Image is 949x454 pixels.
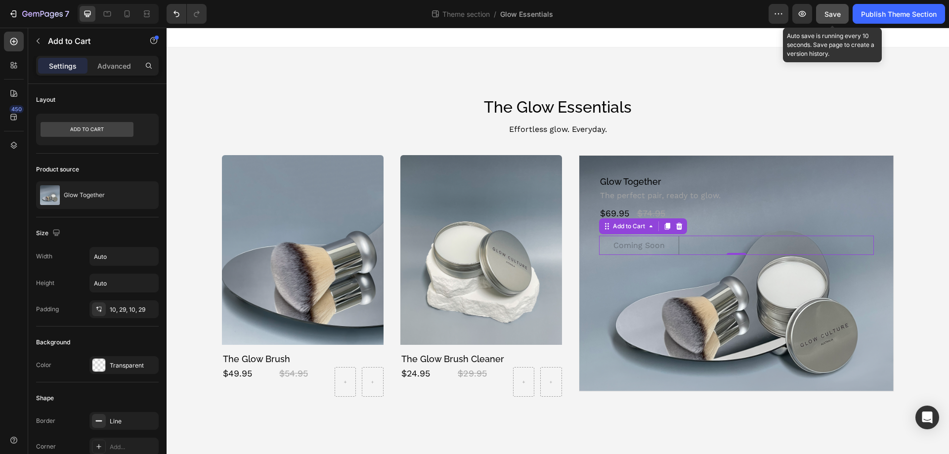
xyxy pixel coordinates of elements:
[36,442,56,451] div: Corner
[55,325,217,338] a: The Glow Brush
[110,305,156,314] div: 10, 29, 10, 29
[48,35,132,47] p: Add to Cart
[432,179,464,192] div: $69.95
[470,179,500,192] div: $74.95
[36,252,52,261] div: Width
[432,208,513,227] button: Coming Soon
[36,416,55,425] div: Border
[49,61,77,71] p: Settings
[4,4,74,24] button: 7
[234,325,395,338] a: The Glow Brush Cleaner
[36,165,79,174] div: Product source
[9,105,24,113] div: 450
[167,4,207,24] div: Undo/Redo
[36,227,62,240] div: Size
[234,339,282,352] div: $24.95
[494,9,496,19] span: /
[290,339,339,352] div: $29.95
[90,274,158,292] input: Auto
[433,163,706,172] p: The perfect pair, ready to glow.
[853,4,945,24] button: Publish Theme Section
[55,127,217,317] a: The Glow Brush
[816,4,849,24] button: Save
[40,185,60,205] img: product feature img
[110,361,156,370] div: Transparent
[36,338,70,347] div: Background
[824,10,841,18] span: Save
[440,9,492,19] span: Theme section
[167,28,949,454] iframe: Design area
[343,97,440,106] span: Effortless glow. Everyday.
[112,339,160,352] div: $54.95
[36,95,55,104] div: Layout
[861,9,937,19] div: Publish Theme Section
[36,279,54,288] div: Height
[447,213,498,222] div: Coming Soon
[500,9,553,19] span: Glow Essentials
[432,148,707,161] a: Glow Together
[64,192,105,199] p: Glow Together
[90,248,158,265] input: Auto
[444,194,480,203] div: Add to Cart
[36,394,54,403] div: Shape
[97,61,131,71] p: Advanced
[55,339,104,352] div: $49.95
[234,127,395,317] a: The Glow Brush Cleaner
[65,8,69,20] p: 7
[36,305,59,314] div: Padding
[36,361,51,370] div: Color
[915,406,939,429] div: Open Intercom Messenger
[110,417,156,426] div: Line
[110,443,156,452] div: Add...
